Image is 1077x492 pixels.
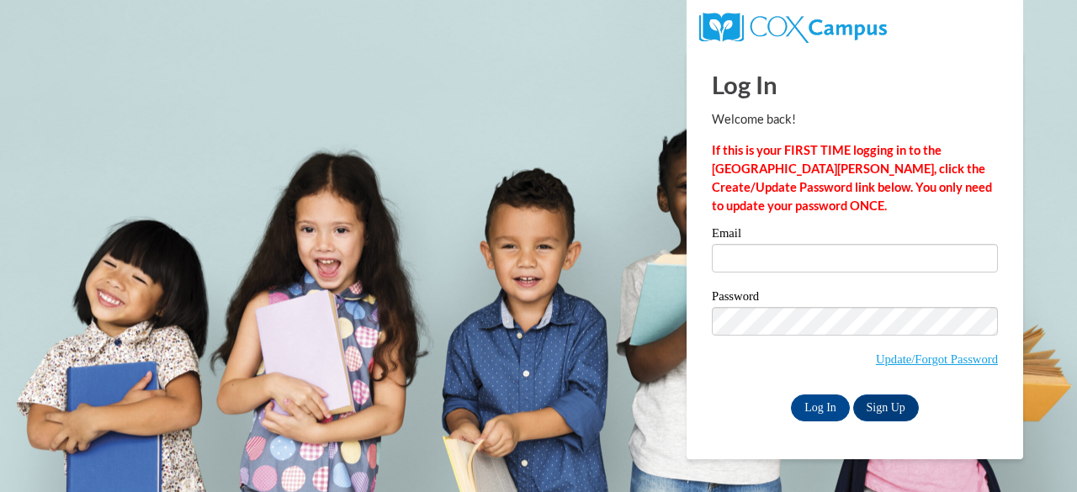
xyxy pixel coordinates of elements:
[876,352,998,366] a: Update/Forgot Password
[712,227,998,244] label: Email
[699,19,887,34] a: COX Campus
[712,290,998,307] label: Password
[853,394,919,421] a: Sign Up
[712,67,998,102] h1: Log In
[712,143,992,213] strong: If this is your FIRST TIME logging in to the [GEOGRAPHIC_DATA][PERSON_NAME], click the Create/Upd...
[791,394,850,421] input: Log In
[699,13,887,43] img: COX Campus
[712,110,998,129] p: Welcome back!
